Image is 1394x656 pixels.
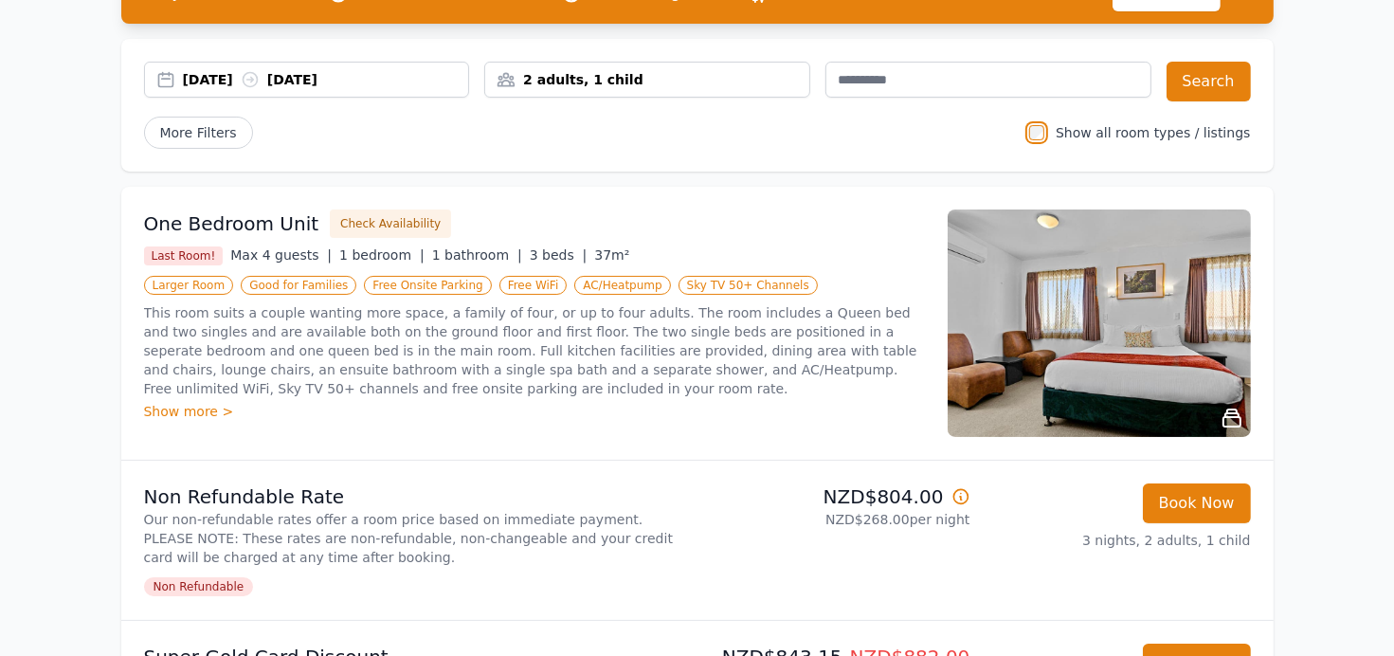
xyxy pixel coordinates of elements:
span: Free WiFi [499,276,568,295]
button: Search [1167,62,1251,101]
p: 3 nights, 2 adults, 1 child [986,531,1251,550]
div: [DATE] [DATE] [183,70,469,89]
span: Last Room! [144,246,224,265]
span: Non Refundable [144,577,254,596]
h3: One Bedroom Unit [144,210,319,237]
span: 37m² [594,247,629,263]
p: Our non-refundable rates offer a room price based on immediate payment. PLEASE NOTE: These rates ... [144,510,690,567]
span: Sky TV 50+ Channels [679,276,818,295]
span: 1 bedroom | [339,247,425,263]
div: 2 adults, 1 child [485,70,809,89]
button: Book Now [1143,483,1251,523]
span: 1 bathroom | [432,247,522,263]
span: Free Onsite Parking [364,276,491,295]
button: Check Availability [330,210,451,238]
span: Good for Families [241,276,356,295]
p: NZD$804.00 [705,483,970,510]
span: 3 beds | [530,247,588,263]
p: Non Refundable Rate [144,483,690,510]
span: Larger Room [144,276,234,295]
p: This room suits a couple wanting more space, a family of four, or up to four adults. The room inc... [144,303,925,398]
label: Show all room types / listings [1056,125,1250,140]
span: AC/Heatpump [574,276,670,295]
span: Max 4 guests | [230,247,332,263]
p: NZD$268.00 per night [705,510,970,529]
span: More Filters [144,117,253,149]
div: Show more > [144,402,925,421]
